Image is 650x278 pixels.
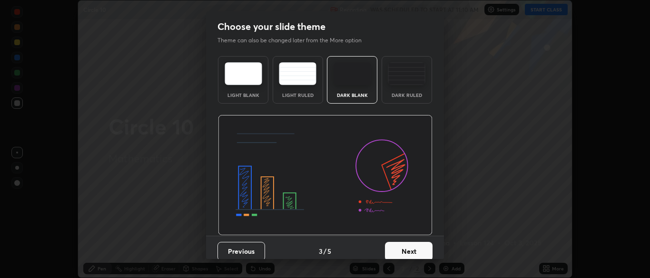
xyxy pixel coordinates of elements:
h4: 5 [327,246,331,256]
p: Theme can also be changed later from the More option [217,36,372,45]
button: Previous [217,242,265,261]
div: Dark Ruled [388,93,426,97]
div: Dark Blank [333,93,371,97]
div: Light Ruled [279,93,317,97]
h4: / [324,246,326,256]
img: lightRuledTheme.5fabf969.svg [279,62,316,85]
h2: Choose your slide theme [217,20,325,33]
img: darkRuledTheme.de295e13.svg [388,62,425,85]
img: darkThemeBanner.d06ce4a2.svg [218,115,433,236]
img: lightTheme.e5ed3b09.svg [225,62,262,85]
h4: 3 [319,246,323,256]
div: Light Blank [224,93,262,97]
img: darkTheme.f0cc69e5.svg [334,62,371,85]
button: Next [385,242,433,261]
